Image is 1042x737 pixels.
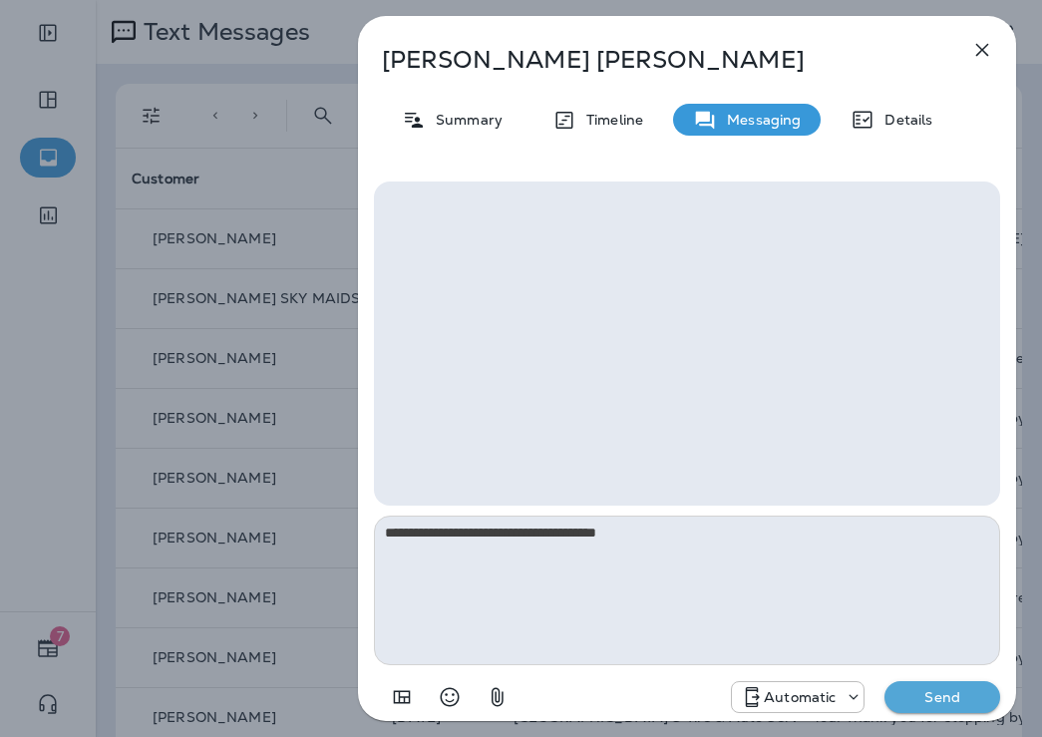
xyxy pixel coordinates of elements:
[900,688,984,706] p: Send
[874,112,932,128] p: Details
[426,112,503,128] p: Summary
[430,677,470,717] button: Select an emoji
[382,46,926,74] p: [PERSON_NAME] [PERSON_NAME]
[764,689,836,705] p: Automatic
[884,681,1000,713] button: Send
[382,677,422,717] button: Add in a premade template
[717,112,801,128] p: Messaging
[576,112,643,128] p: Timeline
